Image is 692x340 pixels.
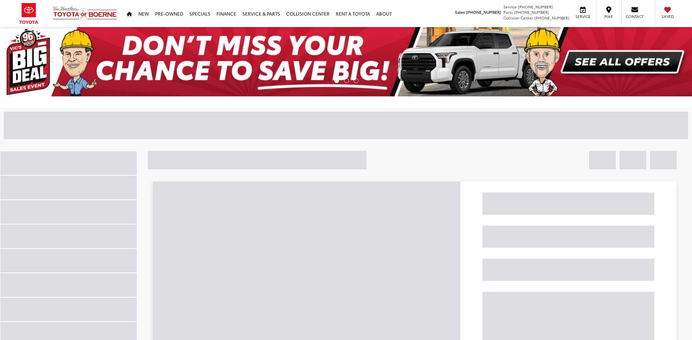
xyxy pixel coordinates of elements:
span: Saved [659,14,676,19]
span: Service [574,14,591,19]
span: [PHONE_NUMBER] [466,9,501,15]
img: Vic Vaughan Toyota of Boerne [53,6,117,21]
span: [PHONE_NUMBER] [514,9,549,15]
span: Collision Center [503,15,533,21]
span: [PHONE_NUMBER] [534,15,569,21]
span: Sales [455,9,465,15]
span: Service [503,4,517,10]
span: Contact [626,14,644,19]
span: Map [600,14,617,19]
span: [PHONE_NUMBER] [518,4,553,10]
span: Parts [503,9,513,15]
